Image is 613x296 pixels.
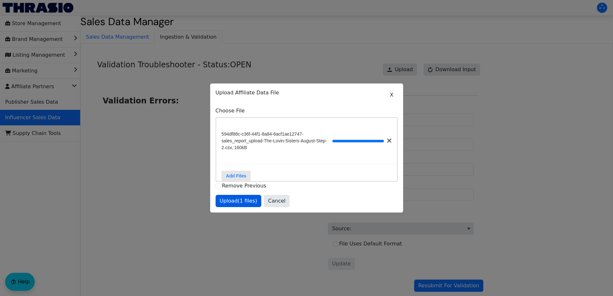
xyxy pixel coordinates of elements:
[220,197,257,205] span: Upload (1 files)
[390,91,394,99] span: X
[264,195,290,207] button: Cancel
[216,89,398,97] p: Upload Affiliate Data File
[268,197,285,205] span: Cancel
[216,107,398,115] label: Choose File
[221,171,251,181] label: Add Files
[221,131,332,151] span: 594df88c-c36f-44f1-8a84-6acf1ae12747-sales_report_upload-The-Lovin-Sisters-August-Step-2.csv, 160kB
[216,195,262,207] button: Upload(1 files)
[386,89,398,101] button: X
[222,183,266,189] label: Remove Previous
